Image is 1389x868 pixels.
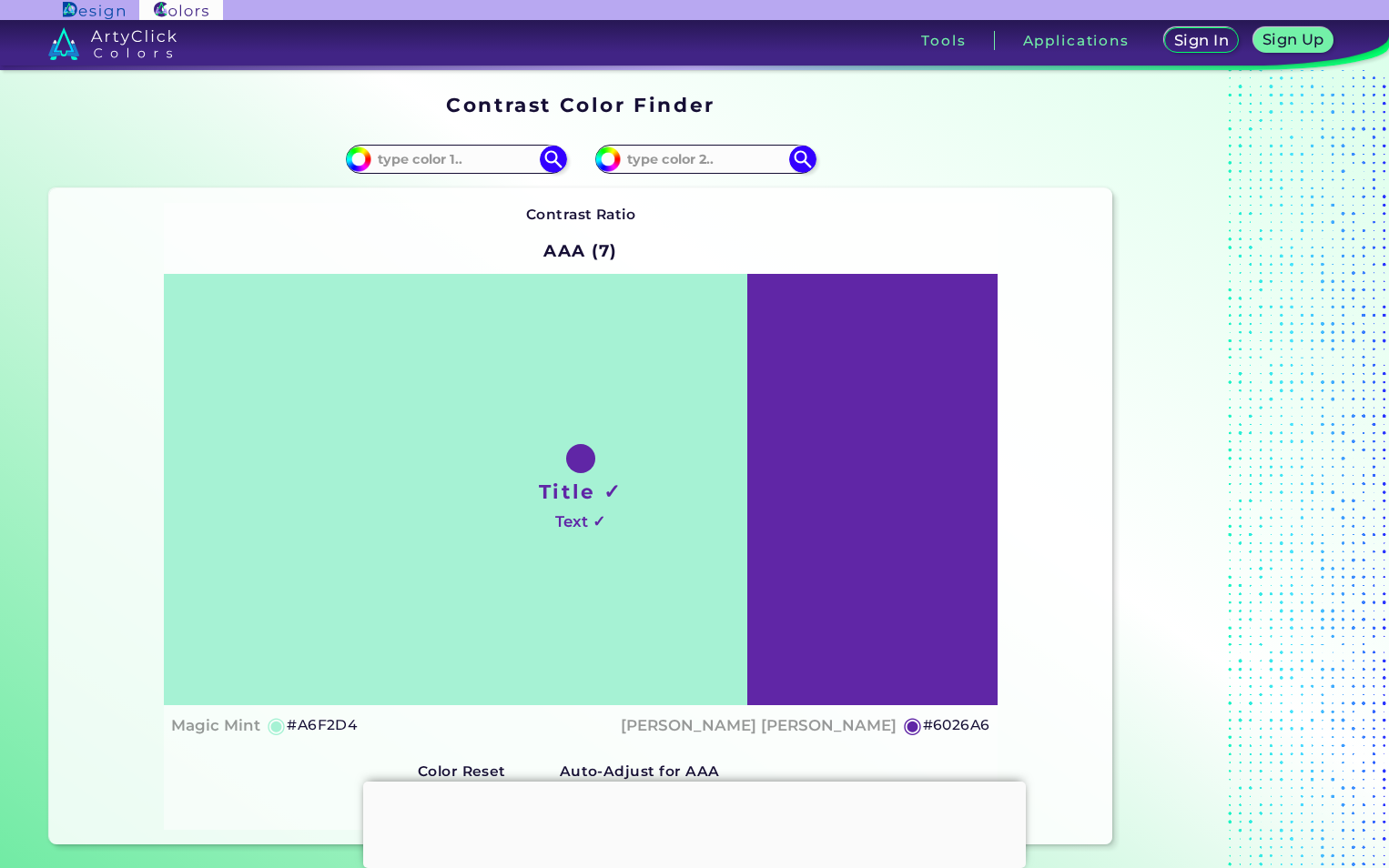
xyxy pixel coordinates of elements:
[921,34,966,47] h3: Tools
[267,714,287,736] h5: ◉
[1265,33,1322,46] h5: Sign Up
[63,2,124,19] img: ArtyClick Design logo
[903,714,923,736] h5: ◉
[621,146,790,171] input: type color 2..
[539,478,623,505] h1: Title ✓
[1257,29,1330,52] a: Sign Up
[560,762,720,780] strong: Auto-Adjust for AAA
[287,713,357,737] h5: #A6F2D4
[555,509,605,535] h4: Text ✓
[1120,87,1347,852] iframe: Advertisement
[621,712,897,739] h4: [PERSON_NAME] [PERSON_NAME]
[363,782,1026,863] iframe: Advertisement
[446,91,715,118] h1: Contrast Color Finder
[171,712,260,739] h4: Magic Mint
[540,146,567,173] img: icon search
[1168,29,1235,52] a: Sign In
[789,146,816,173] img: icon search
[923,713,990,737] h5: #6026A6
[418,762,506,780] strong: Color Reset
[526,206,636,223] strong: Contrast Ratio
[48,27,177,60] img: logo_artyclick_colors_white.svg
[1023,34,1130,47] h3: Applications
[371,146,541,171] input: type color 1..
[535,230,625,270] h2: AAA (7)
[1177,34,1227,47] h5: Sign In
